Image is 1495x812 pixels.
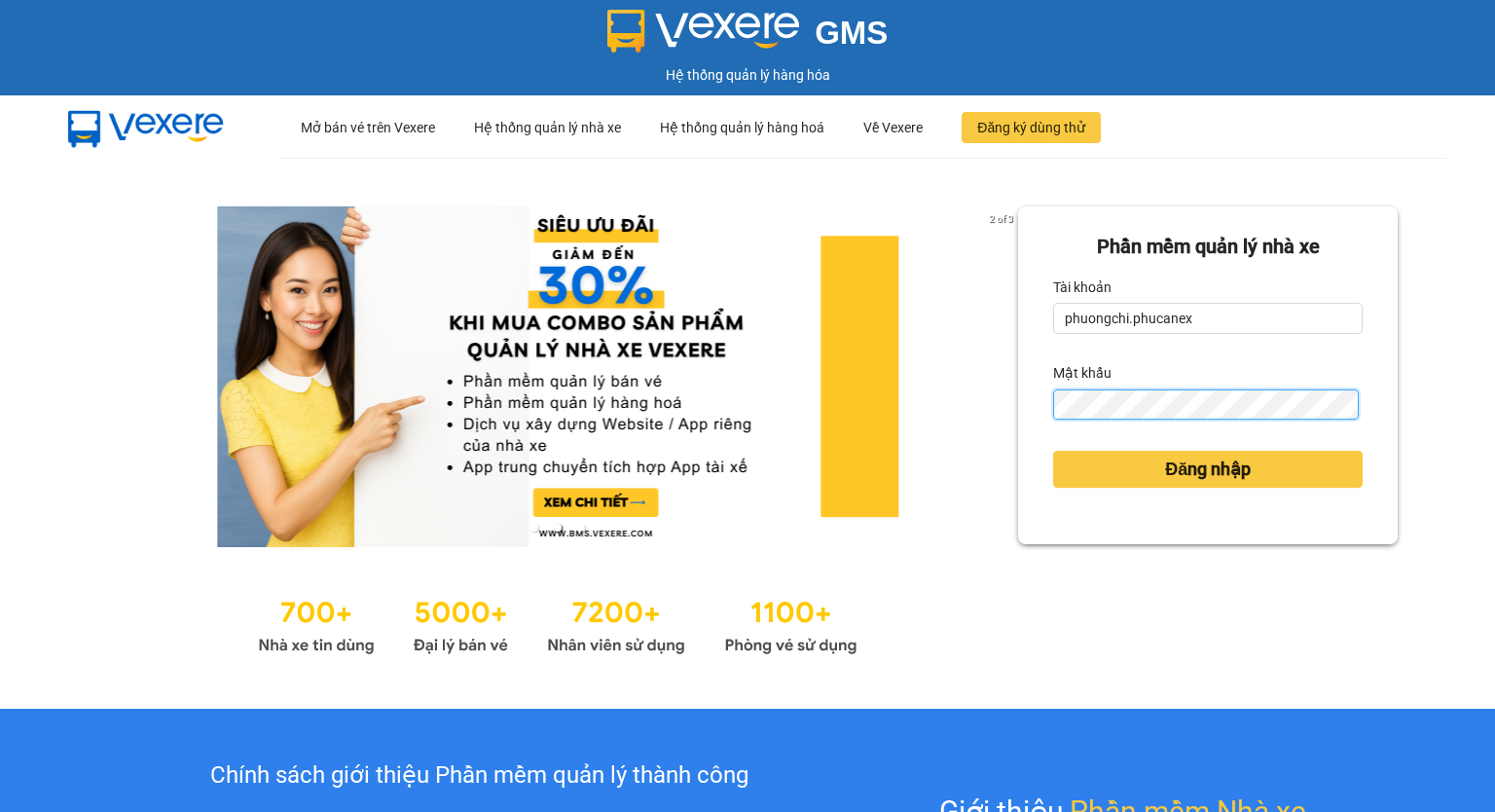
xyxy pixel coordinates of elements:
[863,96,923,159] div: Về Vexere
[1053,389,1358,421] input: Mật khẩu
[607,29,889,45] a: GMS
[607,10,800,53] img: logo 2
[105,757,856,794] div: Chính sách giới thiệu Phần mềm quản lý thành công
[577,524,585,532] li: slide item 3
[554,524,562,532] li: slide item 2
[1053,451,1363,488] button: Đăng nhập
[660,96,824,159] div: Hệ thống quản lý hàng hoá
[530,524,538,532] li: slide item 1
[258,586,857,660] img: Statistics.png
[991,206,1018,547] button: next slide / item
[815,15,888,51] span: GMS
[1053,357,1112,388] label: Mật khẩu
[1053,272,1112,303] label: Tài khoản
[97,206,125,547] button: previous slide / item
[977,117,1085,138] span: Đăng ký dùng thử
[1053,232,1363,262] div: Phần mềm quản lý nhà xe
[301,96,435,159] div: Mở bán vé trên Vexere
[5,64,1490,86] div: Hệ thống quản lý hàng hóa
[1165,456,1251,483] span: Đăng nhập
[1053,303,1363,334] input: Tài khoản
[984,206,1018,232] p: 2 of 3
[962,112,1101,143] button: Đăng ký dùng thử
[49,95,243,160] img: mbUUG5Q.png
[474,96,621,159] div: Hệ thống quản lý nhà xe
